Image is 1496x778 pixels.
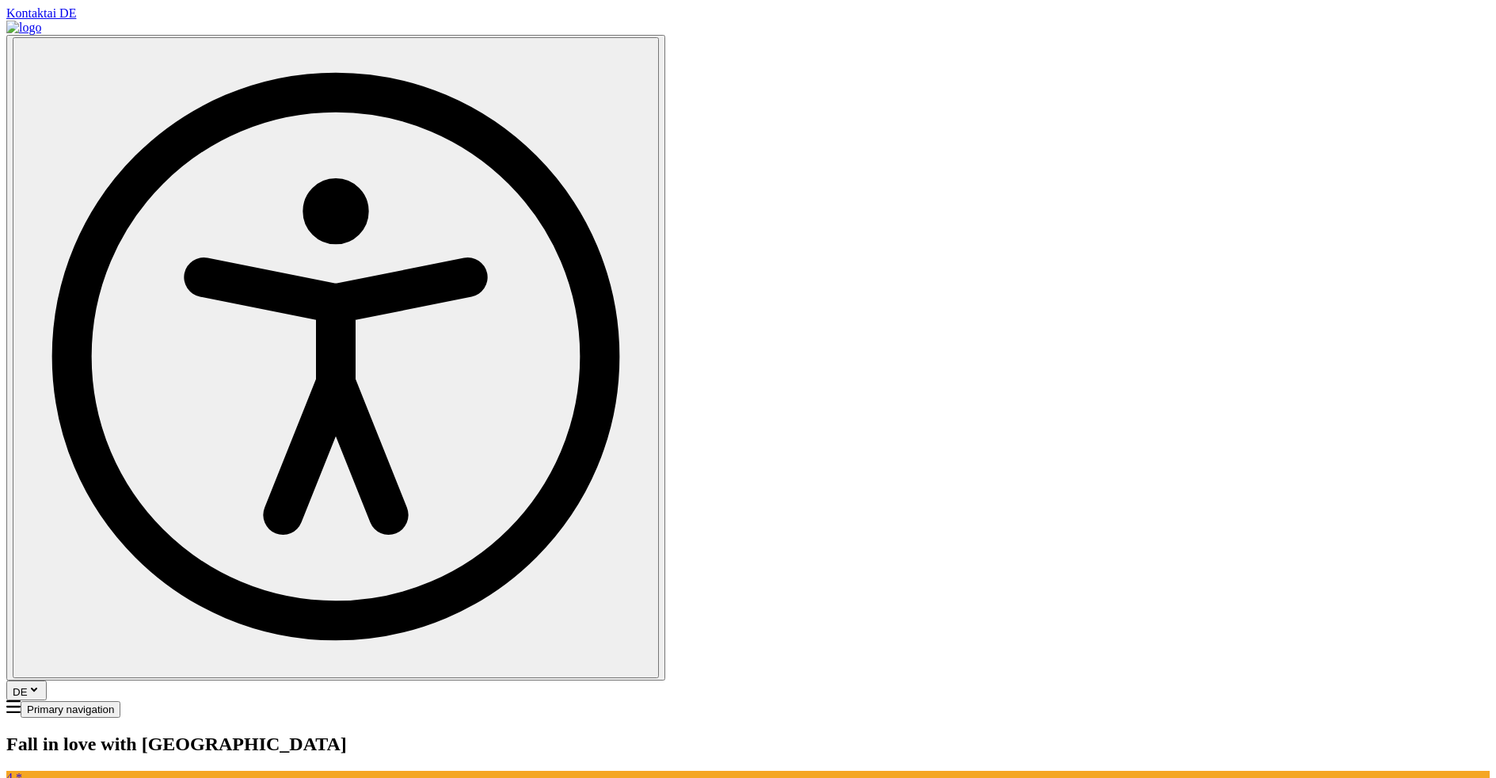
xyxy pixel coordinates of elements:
span: Kontaktai DE [6,6,76,20]
nav: Primary navigation [6,6,1490,21]
button: Primary navigation [21,701,120,718]
a: Mobile menu [6,702,21,715]
img: logo [6,21,41,35]
h2: Fall in love with [GEOGRAPHIC_DATA] [6,734,1490,755]
button: Open accessibility dropdown [6,35,665,681]
button: Open accessibility dropdown [13,37,659,678]
a: Kontaktai DE [6,6,1490,21]
button: DE [6,681,47,700]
